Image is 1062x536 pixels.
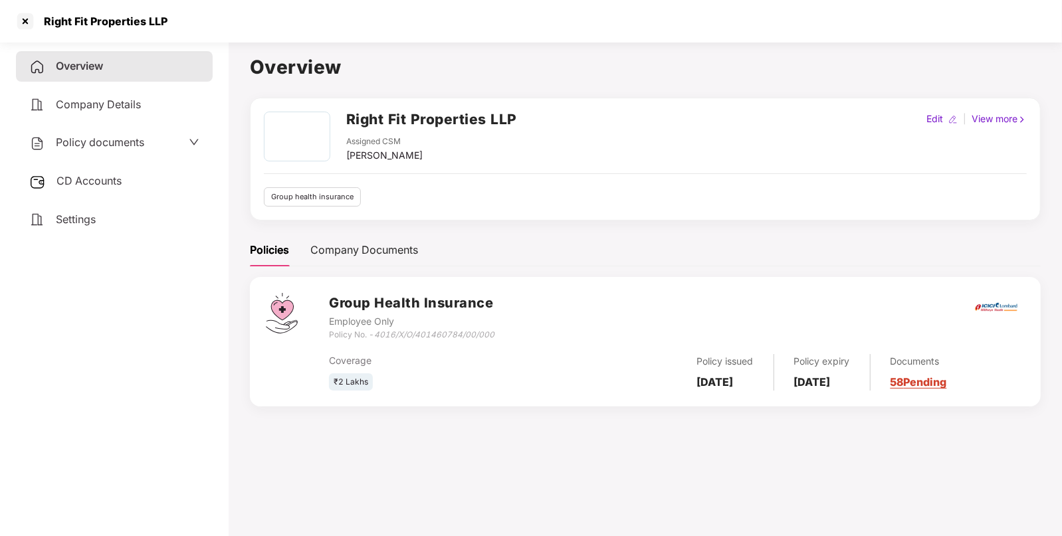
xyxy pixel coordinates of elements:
div: Documents [891,354,947,369]
b: [DATE] [697,375,734,389]
img: svg+xml;base64,PHN2ZyB3aWR0aD0iMjUiIGhlaWdodD0iMjQiIHZpZXdCb3g9IjAgMCAyNSAyNCIgZmlsbD0ibm9uZSIgeG... [29,174,46,190]
span: Company Details [56,98,141,111]
img: svg+xml;base64,PHN2ZyB4bWxucz0iaHR0cDovL3d3dy53My5vcmcvMjAwMC9zdmciIHdpZHRoPSIyNCIgaGVpZ2h0PSIyNC... [29,212,45,228]
div: | [960,112,969,126]
span: Policy documents [56,135,144,149]
span: down [189,137,199,147]
img: svg+xml;base64,PHN2ZyB4bWxucz0iaHR0cDovL3d3dy53My5vcmcvMjAwMC9zdmciIHdpZHRoPSI0Ny43MTQiIGhlaWdodD... [266,293,298,333]
span: CD Accounts [56,174,122,187]
div: Edit [924,112,946,126]
div: Policies [250,242,289,258]
div: Policy issued [697,354,754,369]
span: Overview [56,59,103,72]
img: svg+xml;base64,PHN2ZyB4bWxucz0iaHR0cDovL3d3dy53My5vcmcvMjAwMC9zdmciIHdpZHRoPSIyNCIgaGVpZ2h0PSIyNC... [29,59,45,75]
img: svg+xml;base64,PHN2ZyB4bWxucz0iaHR0cDovL3d3dy53My5vcmcvMjAwMC9zdmciIHdpZHRoPSIyNCIgaGVpZ2h0PSIyNC... [29,97,45,113]
div: Group health insurance [264,187,361,207]
b: [DATE] [794,375,831,389]
h2: Right Fit Properties LLP [346,108,517,130]
div: Coverage [329,353,561,368]
div: Assigned CSM [346,135,423,148]
img: editIcon [948,115,958,124]
div: ₹2 Lakhs [329,373,373,391]
h3: Group Health Insurance [329,293,494,313]
div: Employee Only [329,314,494,329]
img: icici.png [972,299,1020,315]
div: View more [969,112,1029,126]
div: [PERSON_NAME] [346,148,423,163]
img: svg+xml;base64,PHN2ZyB4bWxucz0iaHR0cDovL3d3dy53My5vcmcvMjAwMC9zdmciIHdpZHRoPSIyNCIgaGVpZ2h0PSIyNC... [29,135,45,151]
h1: Overview [250,52,1041,82]
a: 58 Pending [891,375,947,389]
span: Settings [56,213,96,226]
div: Policy expiry [794,354,850,369]
div: Right Fit Properties LLP [36,15,167,28]
i: 4016/X/O/401460784/00/000 [374,329,494,339]
div: Company Documents [310,242,418,258]
img: rightIcon [1017,115,1027,124]
div: Policy No. - [329,329,494,341]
